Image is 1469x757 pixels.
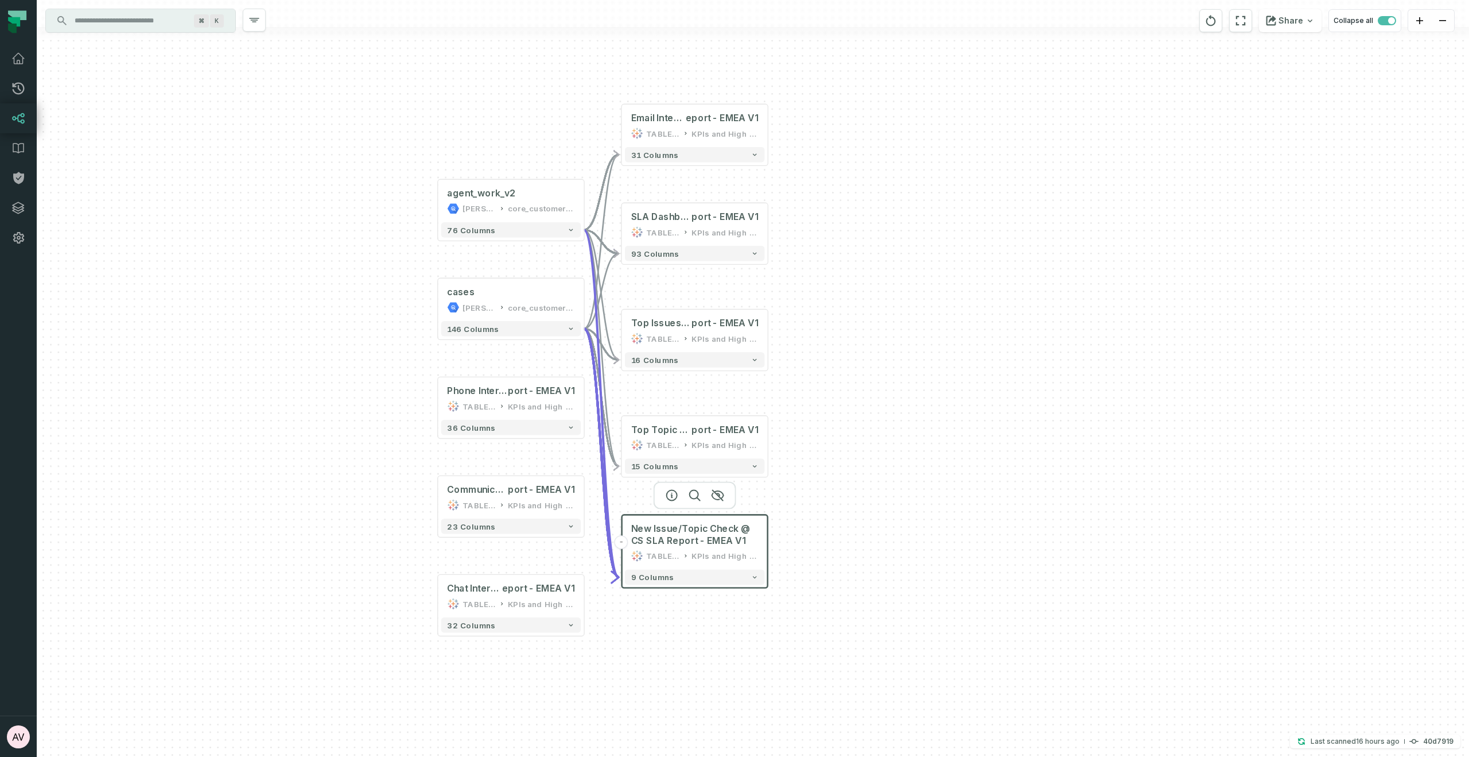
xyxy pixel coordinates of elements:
div: KPIs and High Level [691,550,759,562]
div: KPIs and High Level [691,333,759,345]
button: Share [1259,9,1322,32]
g: Edge from 6d914b67da641fc1a56aa82fb6938d54 to a223171df9ebdfbd15a8f9e4ef7220f5 [584,155,619,329]
g: Edge from fbb8a6d7eb84661c7082e1fe697cc85e to fefb66afecbfb73155d4dbbce3540f0e [584,230,619,253]
g: Edge from 6d914b67da641fc1a56aa82fb6938d54 to f0b4b8a0f7c5c6fc3da24b26d78bec98 [584,329,619,360]
button: - [615,535,628,549]
span: SLA Dashboard @ CS SLA Re [631,211,692,223]
span: 93 columns [631,249,679,258]
span: Top Topic @ CS SLA Re [631,424,692,436]
div: TABLEAU [463,598,496,610]
div: KPIs and High Level [508,598,575,610]
button: zoom out [1431,10,1454,32]
span: Press ⌘ + K to focus the search bar [210,14,224,28]
span: 36 columns [447,423,495,432]
span: New Issue/Topic Check @ CS SLA Report - EMEA V1 [631,523,759,547]
span: Phone Interval @ CS SLA Re [447,385,508,397]
div: KPIs and High Level [691,128,759,140]
div: Email Interval @ CS SLA Report - EMEA V1 [631,112,759,124]
span: port - EMEA V1 [691,424,758,436]
span: Chat Interval @ CS SLA R [447,582,502,594]
div: SLA Dashboard @ CS SLA Report - EMEA V1 [631,211,759,223]
span: Email Interval @ CS SLA R [631,112,686,124]
span: Top Issues @ CS SLA Re [631,317,692,329]
g: Edge from fbb8a6d7eb84661c7082e1fe697cc85e to abb076fcc6158ad691842157e5bf9b87 [584,230,619,466]
div: Phone Interval @ CS SLA Report - EMEA V1 [447,385,574,397]
h4: 40d7919 [1423,738,1454,745]
span: 31 columns [631,150,678,159]
span: port - EMEA V1 [508,484,574,496]
div: TABLEAU [646,333,679,345]
div: TABLEAU [646,550,679,562]
span: 32 columns [447,620,495,629]
span: Communication Volume @ CS SLA Re [447,484,508,496]
button: Collapse all [1328,9,1401,32]
div: TABLEAU [463,499,496,511]
div: TABLEAU [646,128,679,140]
div: Chat Interval @ CS SLA Report - EMEA V1 [447,582,574,594]
relative-time: Sep 7, 2025, 11:25 PM EDT [1356,737,1400,746]
p: Last scanned [1311,736,1400,747]
span: 15 columns [631,462,678,471]
img: avatar of Abhiraj Vinnakota [7,725,30,748]
span: eport - EMEA V1 [686,112,759,124]
span: Press ⌘ + K to focus the search bar [194,14,209,28]
button: zoom in [1408,10,1431,32]
div: Communication Volume @ CS SLA Report - EMEA V1 [447,484,574,496]
span: port - EMEA V1 [508,385,574,397]
div: TABLEAU [646,226,679,238]
span: 9 columns [631,573,674,582]
span: 146 columns [447,324,499,333]
span: 16 columns [631,356,678,365]
div: Top Issues @ CS SLA Report - EMEA V1 [631,317,759,329]
div: KPIs and High Level [691,439,759,451]
span: 23 columns [447,522,495,531]
span: port - EMEA V1 [691,317,758,329]
span: port - EMEA V1 [691,211,758,223]
div: KPIs and High Level [508,499,575,511]
div: KPIs and High Level [508,400,575,412]
div: agent_work_v2 [447,187,515,199]
div: core_customer_service [508,203,575,215]
g: Edge from fbb8a6d7eb84661c7082e1fe697cc85e to e66bce9927d15d55ac405b9720776e05 [584,230,619,577]
span: 76 columns [447,225,495,234]
button: Last scanned[DATE] 11:25:03 PM40d7919 [1290,735,1460,748]
div: core_customer_service [508,302,575,314]
div: juul-warehouse [463,302,496,314]
div: TABLEAU [463,400,496,412]
div: Top Topic @ CS SLA Report - EMEA V1 [631,424,759,436]
span: eport - EMEA V1 [502,582,575,594]
div: TABLEAU [646,439,679,451]
div: KPIs and High Level [691,226,759,238]
div: cases [447,286,475,298]
div: juul-warehouse [463,203,496,215]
